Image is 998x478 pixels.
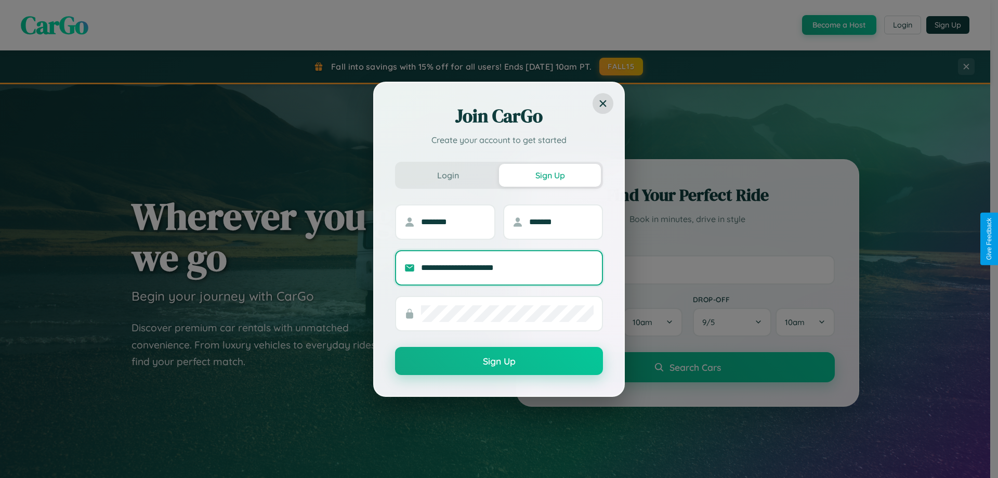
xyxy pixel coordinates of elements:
h2: Join CarGo [395,104,603,128]
div: Give Feedback [986,218,993,260]
p: Create your account to get started [395,134,603,146]
button: Sign Up [499,164,601,187]
button: Login [397,164,499,187]
button: Sign Up [395,347,603,375]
